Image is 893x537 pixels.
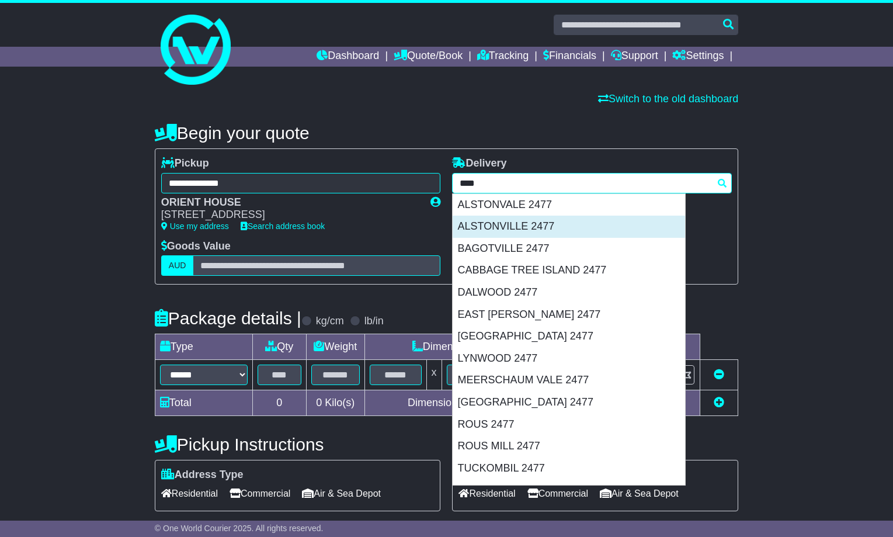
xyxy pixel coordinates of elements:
[458,484,515,503] span: Residential
[714,369,724,380] a: Remove this item
[306,390,364,416] td: Kilo(s)
[161,484,218,503] span: Residential
[453,304,685,326] div: EAST [PERSON_NAME] 2477
[161,240,231,253] label: Goods Value
[161,157,209,170] label: Pickup
[453,259,685,282] div: CABBAGE TREE ISLAND 2477
[394,47,463,67] a: Quote/Book
[598,93,738,105] a: Switch to the old dashboard
[452,173,732,193] typeahead: Please provide city
[714,397,724,408] a: Add new item
[161,221,229,231] a: Use my address
[453,479,685,501] div: URALBA 2477
[543,47,596,67] a: Financials
[453,392,685,414] div: [GEOGRAPHIC_DATA] 2477
[306,334,364,360] td: Weight
[600,484,679,503] span: Air & Sea Depot
[453,325,685,348] div: [GEOGRAPHIC_DATA] 2477
[161,469,244,481] label: Address Type
[316,397,322,408] span: 0
[453,194,685,216] div: ALSTONVALE 2477
[155,309,301,328] h4: Package details |
[453,348,685,370] div: LYNWOOD 2477
[155,435,441,454] h4: Pickup Instructions
[453,282,685,304] div: DALWOOD 2477
[252,334,306,360] td: Qty
[161,255,194,276] label: AUD
[230,484,290,503] span: Commercial
[317,47,379,67] a: Dashboard
[302,484,381,503] span: Air & Sea Depot
[155,524,324,533] span: © One World Courier 2025. All rights reserved.
[672,47,724,67] a: Settings
[364,315,384,328] label: lb/in
[452,157,506,170] label: Delivery
[364,334,580,360] td: Dimensions (L x W x H)
[477,47,529,67] a: Tracking
[453,435,685,458] div: ROUS MILL 2477
[161,209,419,221] div: [STREET_ADDRESS]
[155,334,252,360] td: Type
[426,360,442,390] td: x
[453,216,685,238] div: ALSTONVILLE 2477
[316,315,344,328] label: kg/cm
[252,390,306,416] td: 0
[364,390,580,416] td: Dimensions in Centimetre(s)
[453,414,685,436] div: ROUS 2477
[161,196,419,209] div: ORIENT HOUSE
[611,47,658,67] a: Support
[241,221,325,231] a: Search address book
[527,484,588,503] span: Commercial
[155,390,252,416] td: Total
[453,238,685,260] div: BAGOTVILLE 2477
[155,123,738,143] h4: Begin your quote
[453,369,685,392] div: MEERSCHAUM VALE 2477
[453,458,685,480] div: TUCKOMBIL 2477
